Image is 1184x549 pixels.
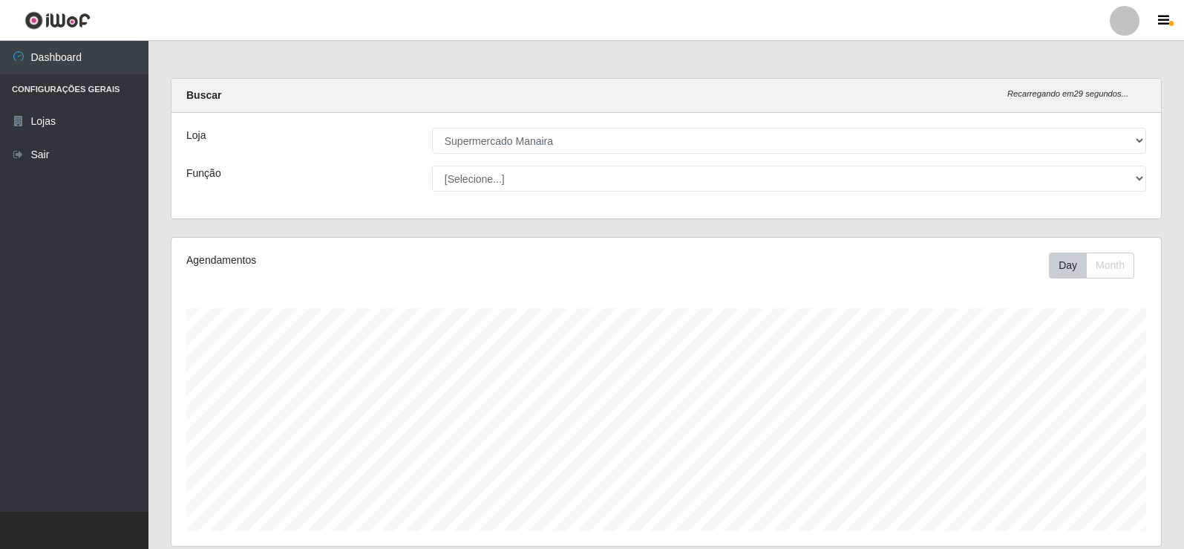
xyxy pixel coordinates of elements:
[186,89,221,101] strong: Buscar
[1049,253,1134,279] div: First group
[186,166,221,181] label: Função
[1049,253,1087,279] button: Day
[24,11,91,30] img: CoreUI Logo
[1049,253,1146,279] div: Toolbar with button groups
[186,128,206,143] label: Loja
[186,253,573,268] div: Agendamentos
[1007,89,1128,98] i: Recarregando em 29 segundos...
[1086,253,1134,279] button: Month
